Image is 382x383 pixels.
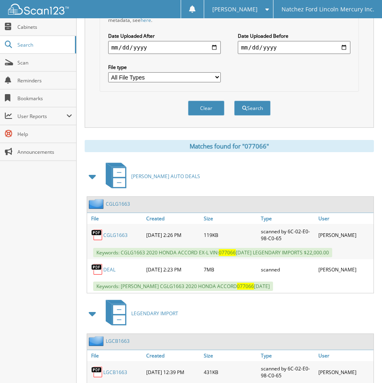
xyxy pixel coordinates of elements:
[17,95,72,102] span: Bookmarks
[17,131,72,138] span: Help
[131,310,178,317] span: LEGENDARY IMPORT
[316,226,373,244] div: [PERSON_NAME]
[87,213,144,224] a: File
[316,363,373,381] div: [PERSON_NAME]
[17,77,72,84] span: Reminders
[91,263,103,275] img: PDF.png
[202,350,259,361] a: Size
[89,199,106,209] img: folder2.png
[237,283,254,290] span: 077066
[188,101,224,116] button: Clear
[202,363,259,381] div: 431KB
[106,200,130,207] a: CGLG1663
[17,41,71,48] span: Search
[202,226,259,244] div: 119KB
[131,173,200,180] span: [PERSON_NAME] AUTO DEALS
[259,213,316,224] a: Type
[144,261,201,278] div: [DATE] 2:23 PM
[89,336,106,346] img: folder2.png
[103,266,115,273] a: DEAL
[17,59,72,66] span: Scan
[238,32,350,39] label: Date Uploaded Before
[259,363,316,381] div: scanned by 6C-02-E0-98-C0-65
[316,261,373,278] div: [PERSON_NAME]
[106,338,130,344] a: LGCB1663
[141,17,151,24] a: here
[17,113,66,120] span: User Reports
[85,140,374,152] div: Matches found for "077066"
[93,248,332,257] span: Keywords: CGLG1663 2020 HONDA ACCORD EX-L VIN: [DATE] LEGENDARY IMPORTS $22,000.00
[144,350,201,361] a: Created
[144,213,201,224] a: Created
[8,4,69,15] img: scan123-logo-white.svg
[282,7,374,12] span: Natchez Ford Lincoln Mercury Inc.
[212,7,258,12] span: [PERSON_NAME]
[103,232,128,239] a: CGLG1663
[108,32,221,39] label: Date Uploaded After
[259,350,316,361] a: Type
[234,101,271,116] button: Search
[87,350,144,361] a: File
[316,213,373,224] a: User
[238,41,350,54] input: end
[144,363,201,381] div: [DATE] 12:39 PM
[202,261,259,278] div: 7MB
[91,366,103,378] img: PDF.png
[341,344,382,383] iframe: Chat Widget
[101,297,178,329] a: LEGENDARY IMPORT
[101,160,200,192] a: [PERSON_NAME] AUTO DEALS
[17,148,72,155] span: Announcements
[108,64,221,71] label: File type
[259,226,316,244] div: scanned by 6C-02-E0-98-C0-65
[259,261,316,278] div: scanned
[91,229,103,241] img: PDF.png
[103,369,127,376] a: LGCB1663
[93,282,273,291] span: Keywords: [PERSON_NAME] CGLG1663 2020 HONDA ACCORD [DATE]
[17,24,72,30] span: Cabinets
[219,249,236,256] span: 077066
[144,226,201,244] div: [DATE] 2:26 PM
[202,213,259,224] a: Size
[108,41,221,54] input: start
[316,350,373,361] a: User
